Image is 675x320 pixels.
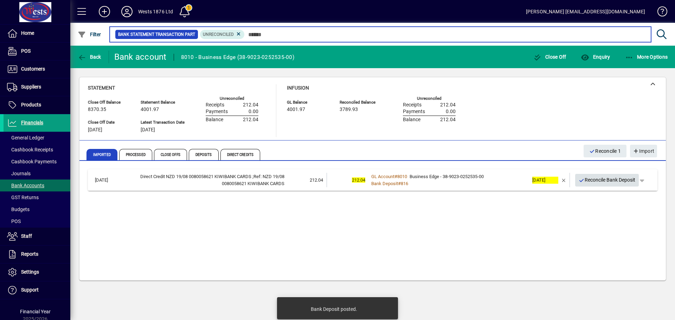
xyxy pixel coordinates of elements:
[21,48,31,54] span: POS
[287,107,305,112] span: 4001.97
[340,100,382,105] span: Reconciled Balance
[7,183,44,188] span: Bank Accounts
[630,145,657,157] button: Import
[369,173,410,180] a: GL Account#8010
[4,60,70,78] a: Customers
[532,177,558,184] div: [DATE]
[141,120,185,125] span: Latest Transaction Date
[4,25,70,42] a: Home
[21,30,34,36] span: Home
[410,174,484,179] span: Business Edge - 38-9023-0252535-00
[4,156,70,168] a: Cashbook Payments
[532,51,568,63] button: Close Off
[310,177,323,183] span: 212.04
[7,171,31,176] span: Journals
[21,251,38,257] span: Reports
[397,174,407,179] span: 8010
[76,28,103,41] button: Filter
[7,207,30,212] span: Budgets
[403,102,422,108] span: Receipts
[4,228,70,245] a: Staff
[371,174,394,179] span: GL Account
[76,51,103,63] button: Back
[21,102,41,107] span: Products
[398,181,401,186] span: #
[119,149,152,160] span: Processed
[533,54,566,60] span: Close Off
[558,175,570,186] button: Remove
[21,120,43,125] span: Financials
[4,281,70,299] a: Support
[88,127,102,133] span: [DATE]
[78,32,101,37] span: Filter
[21,287,39,293] span: Support
[403,109,425,115] span: Payments
[88,100,130,105] span: Close Off Balance
[4,246,70,263] a: Reports
[189,149,219,160] span: Deposits
[141,127,155,133] span: [DATE]
[352,177,365,183] span: 212.04
[154,149,187,160] span: Close Offs
[124,173,284,187] div: Direct Credit NZD 19/08 0080058621 KIWIBANK CARDS Ref: NZD 19/08 0080058621 KIWIBANK CARDS
[4,179,70,191] a: Bank Accounts
[93,5,116,18] button: Add
[88,169,657,191] mat-expansion-panel-header: [DATE]Direct Credit NZD 19/08 0080058621 KIWIBANK CARDS ;Ref: NZD 19/08 0080058621 KIWIBANK CARDS...
[4,144,70,156] a: Cashbook Receipts
[633,145,654,157] span: Import
[4,191,70,203] a: GST Returns
[181,52,294,63] div: 8010 - Business Edge (38-9023-0252535-00)
[91,173,124,187] td: [DATE]
[203,32,234,37] span: Unreconciled
[206,117,223,123] span: Balance
[7,135,44,141] span: General Ledger
[369,180,411,187] a: Bank Deposit#816
[4,96,70,114] a: Products
[243,102,258,108] span: 212.04
[652,1,666,24] a: Knowledge Base
[4,43,70,60] a: POS
[401,181,408,186] span: 816
[20,309,51,314] span: Financial Year
[78,54,101,60] span: Back
[4,168,70,179] a: Journals
[4,215,70,227] a: POS
[581,54,610,60] span: Enquiry
[21,84,41,90] span: Suppliers
[287,100,329,105] span: GL Balance
[403,117,420,123] span: Balance
[118,31,195,38] span: Bank Statement Transaction Part
[21,66,45,72] span: Customers
[446,109,456,115] span: 0.00
[589,145,621,157] span: Reconcile 1
[220,149,260,160] span: Direct Credits
[340,107,358,112] span: 3789.93
[623,51,670,63] button: More Options
[526,6,645,17] div: [PERSON_NAME] [EMAIL_ADDRESS][DOMAIN_NAME]
[141,100,185,105] span: Statement Balance
[21,269,39,275] span: Settings
[88,120,130,125] span: Close Off Date
[88,107,106,112] span: 8370.35
[70,51,109,63] app-page-header-button: Back
[311,306,357,313] div: Bank Deposit posted.
[417,96,442,101] label: Unreconciled
[249,109,258,115] span: 0.00
[440,117,456,123] span: 212.04
[200,30,245,39] mat-chip: Reconciliation Status: Unreconciled
[579,51,612,63] button: Enquiry
[206,109,228,115] span: Payments
[579,174,636,186] span: Reconcile Bank Deposit
[114,51,167,63] div: Bank account
[86,149,117,160] span: Imported
[575,174,639,187] button: Reconcile Bank Deposit
[138,6,173,17] div: Wests 1876 Ltd
[141,107,159,112] span: 4001.97
[243,117,258,123] span: 212.04
[394,174,397,179] span: #
[220,96,244,101] label: Unreconciled
[7,195,39,200] span: GST Returns
[4,203,70,215] a: Budgets
[440,102,456,108] span: 212.04
[4,78,70,96] a: Suppliers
